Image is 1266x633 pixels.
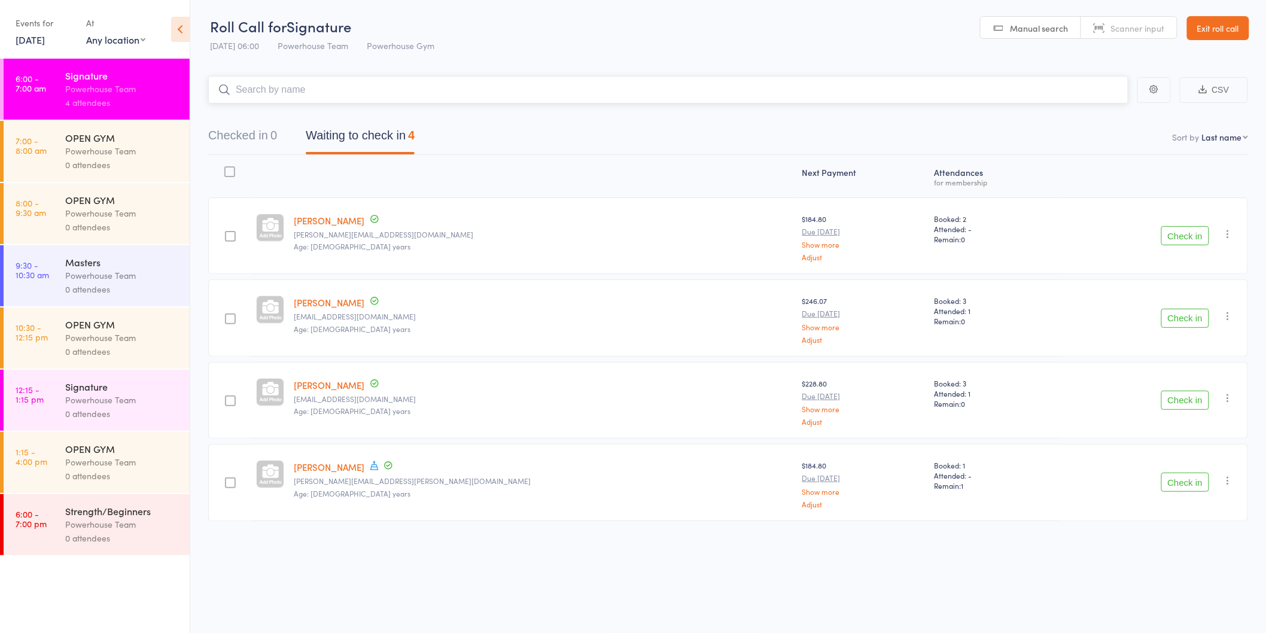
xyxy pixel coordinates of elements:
[294,461,364,473] a: [PERSON_NAME]
[934,398,1054,409] span: Remain:
[65,442,179,455] div: OPEN GYM
[210,39,259,51] span: [DATE] 06:00
[287,16,351,36] span: Signature
[65,518,179,531] div: Powerhouse Team
[16,509,47,528] time: 6:00 - 7:00 pm
[65,220,179,234] div: 0 attendees
[65,255,179,269] div: Masters
[16,74,46,93] time: 6:00 - 7:00 am
[934,306,1054,316] span: Attended: 1
[934,224,1054,234] span: Attended: -
[934,480,1054,491] span: Remain:
[961,234,965,244] span: 0
[65,269,179,282] div: Powerhouse Team
[802,227,925,236] small: Due [DATE]
[65,380,179,393] div: Signature
[1202,131,1242,143] div: Last name
[294,395,793,403] small: celynch7@gmail.com
[934,234,1054,244] span: Remain:
[4,183,190,244] a: 8:00 -9:30 amOPEN GYMPowerhouse Team0 attendees
[65,318,179,331] div: OPEN GYM
[65,193,179,206] div: OPEN GYM
[934,178,1054,186] div: for membership
[802,488,925,495] a: Show more
[4,245,190,306] a: 9:30 -10:30 amMastersPowerhouse Team0 attendees
[65,96,179,109] div: 4 attendees
[208,76,1128,104] input: Search by name
[65,69,179,82] div: Signature
[961,398,965,409] span: 0
[16,260,49,279] time: 9:30 - 10:30 am
[4,432,190,493] a: 1:15 -4:00 pmOPEN GYMPowerhouse Team0 attendees
[1011,22,1069,34] span: Manual search
[294,406,410,416] span: Age: [DEMOGRAPHIC_DATA] years
[798,160,930,192] div: Next Payment
[367,39,434,51] span: Powerhouse Gym
[65,455,179,469] div: Powerhouse Team
[1173,131,1200,143] label: Sort by
[65,82,179,96] div: Powerhouse Team
[802,323,925,331] a: Show more
[294,312,793,321] small: jonnodurham@msn.com
[934,460,1054,470] span: Booked: 1
[294,379,364,391] a: [PERSON_NAME]
[934,214,1054,224] span: Booked: 2
[802,460,925,507] div: $184.80
[934,296,1054,306] span: Booked: 3
[65,531,179,545] div: 0 attendees
[16,385,44,404] time: 12:15 - 1:15 pm
[802,474,925,482] small: Due [DATE]
[934,316,1054,326] span: Remain:
[208,123,277,154] button: Checked in0
[278,39,348,51] span: Powerhouse Team
[1161,309,1209,328] button: Check in
[294,214,364,227] a: [PERSON_NAME]
[802,253,925,261] a: Adjust
[802,241,925,248] a: Show more
[65,331,179,345] div: Powerhouse Team
[294,324,410,334] span: Age: [DEMOGRAPHIC_DATA] years
[65,131,179,144] div: OPEN GYM
[1161,226,1209,245] button: Check in
[294,230,793,239] small: sarah_collett@bigpond.com
[934,470,1054,480] span: Attended: -
[4,121,190,182] a: 7:00 -8:00 amOPEN GYMPowerhouse Team0 attendees
[65,407,179,421] div: 0 attendees
[270,129,277,142] div: 0
[1161,391,1209,410] button: Check in
[16,136,47,155] time: 7:00 - 8:00 am
[16,33,45,46] a: [DATE]
[16,198,46,217] time: 8:00 - 9:30 am
[1161,473,1209,492] button: Check in
[802,309,925,318] small: Due [DATE]
[16,13,74,33] div: Events for
[65,206,179,220] div: Powerhouse Team
[86,13,145,33] div: At
[4,308,190,369] a: 10:30 -12:15 pmOPEN GYMPowerhouse Team0 attendees
[65,469,179,483] div: 0 attendees
[802,500,925,508] a: Adjust
[65,144,179,158] div: Powerhouse Team
[802,296,925,343] div: $246.07
[1111,22,1165,34] span: Scanner input
[16,447,47,466] time: 1:15 - 4:00 pm
[210,16,287,36] span: Roll Call for
[294,296,364,309] a: [PERSON_NAME]
[16,322,48,342] time: 10:30 - 12:15 pm
[961,480,963,491] span: 1
[961,316,965,326] span: 0
[65,282,179,296] div: 0 attendees
[1180,77,1248,103] button: CSV
[65,504,179,518] div: Strength/Beginners
[802,418,925,425] a: Adjust
[4,494,190,555] a: 6:00 -7:00 pmStrength/BeginnersPowerhouse Team0 attendees
[65,345,179,358] div: 0 attendees
[65,158,179,172] div: 0 attendees
[802,378,925,425] div: $228.80
[802,214,925,261] div: $184.80
[934,378,1054,388] span: Booked: 3
[4,370,190,431] a: 12:15 -1:15 pmSignaturePowerhouse Team0 attendees
[408,129,415,142] div: 4
[929,160,1058,192] div: Atten­dances
[306,123,415,154] button: Waiting to check in4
